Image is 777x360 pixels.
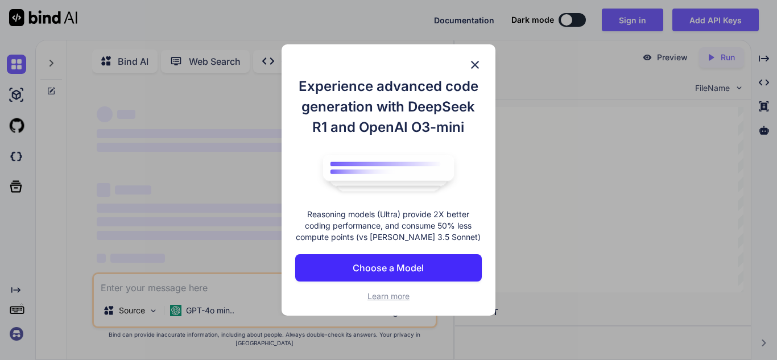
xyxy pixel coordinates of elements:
[295,209,482,243] p: Reasoning models (Ultra) provide 2X better coding performance, and consume 50% less compute point...
[315,149,462,198] img: bind logo
[295,254,482,282] button: Choose a Model
[295,76,482,138] h1: Experience advanced code generation with DeepSeek R1 and OpenAI O3-mini
[468,58,482,72] img: close
[353,261,424,275] p: Choose a Model
[367,291,410,301] span: Learn more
